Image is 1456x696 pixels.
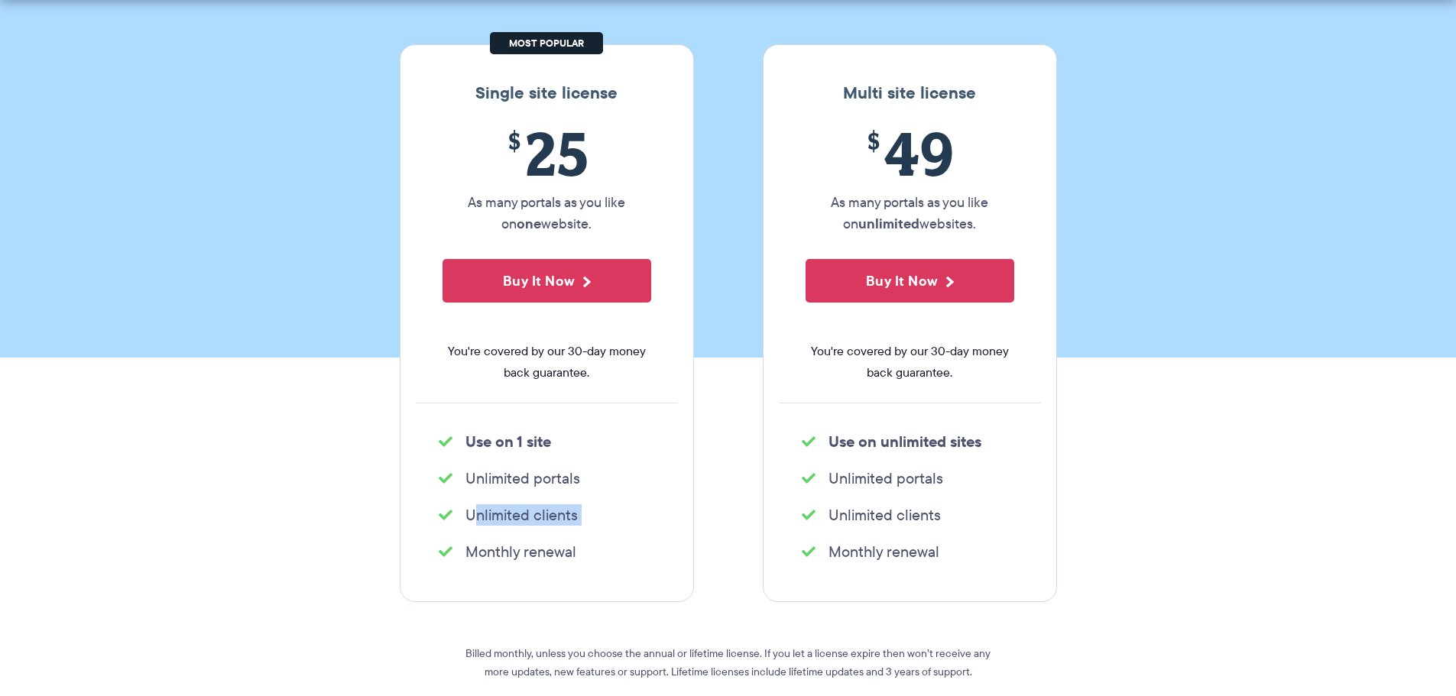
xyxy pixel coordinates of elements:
[806,118,1014,188] span: 49
[802,468,1018,489] li: Unlimited portals
[517,213,541,234] strong: one
[806,259,1014,303] button: Buy It Now
[802,504,1018,526] li: Unlimited clients
[416,83,678,103] h3: Single site license
[858,213,919,234] strong: unlimited
[443,259,651,303] button: Buy It Now
[806,192,1014,235] p: As many portals as you like on websites.
[802,541,1018,562] li: Monthly renewal
[806,341,1014,384] span: You're covered by our 30-day money back guarantee.
[439,468,655,489] li: Unlimited portals
[453,644,1004,681] p: Billed monthly, unless you choose the annual or lifetime license. If you let a license expire the...
[829,430,981,453] strong: Use on unlimited sites
[779,83,1041,103] h3: Multi site license
[443,192,651,235] p: As many portals as you like on website.
[439,504,655,526] li: Unlimited clients
[443,118,651,188] span: 25
[443,341,651,384] span: You're covered by our 30-day money back guarantee.
[439,541,655,562] li: Monthly renewal
[465,430,551,453] strong: Use on 1 site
